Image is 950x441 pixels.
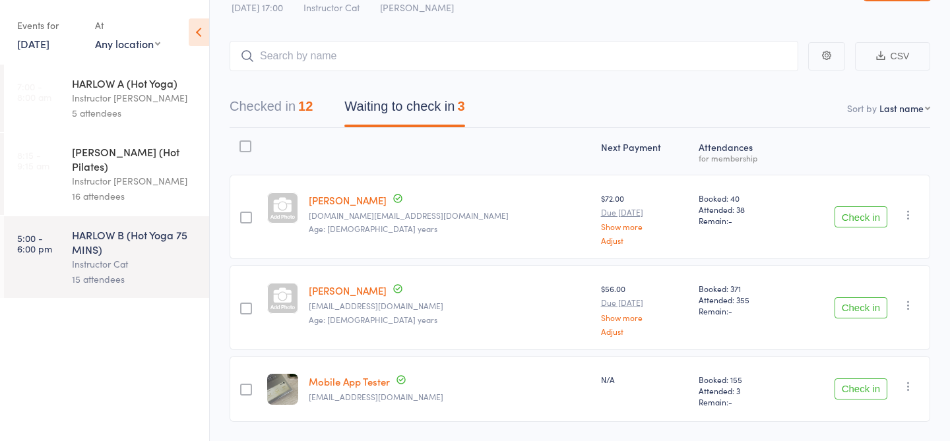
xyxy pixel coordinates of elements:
span: - [728,396,732,407]
button: CSV [855,42,930,71]
button: Waiting to check in3 [344,92,464,127]
small: makiholgate@hotmail.com [309,301,590,310]
div: 12 [298,99,313,113]
div: 16 attendees [72,189,198,204]
div: Atten­dances [693,134,790,169]
div: Any location [95,36,160,51]
a: 5:00 -6:00 pmHARLOW B (Hot Yoga 75 MINS)Instructor Cat15 attendees [4,216,209,298]
time: 8:15 - 9:15 am [17,150,49,171]
button: Check in [835,297,887,318]
div: for membership [699,154,784,162]
label: Sort by [847,102,877,115]
a: [PERSON_NAME] [309,283,387,297]
a: 7:00 -8:00 amHARLOW A (Hot Yoga)Instructor [PERSON_NAME]5 attendees [4,65,209,132]
a: Show more [601,222,689,231]
span: Age: [DEMOGRAPHIC_DATA] years [309,314,437,325]
img: image1730711661.png [267,374,298,405]
div: Instructor Cat [72,256,198,272]
span: Attended: 3 [699,385,784,396]
span: - [728,305,732,316]
span: Booked: 371 [699,283,784,294]
small: Due [DATE] [601,298,689,307]
div: Next Payment [596,134,694,169]
a: Show more [601,313,689,322]
a: Adjust [601,236,689,245]
a: [PERSON_NAME] [309,193,387,207]
span: Remain: [699,396,784,407]
span: Remain: [699,215,784,226]
time: 5:00 - 6:00 pm [17,233,52,254]
input: Search by name [230,41,798,71]
div: $72.00 [601,192,689,245]
div: HARLOW B (Hot Yoga 75 MINS) [72,227,198,256]
a: 8:15 -9:15 am[PERSON_NAME] (Hot Pilates)Instructor [PERSON_NAME]16 attendees [4,133,209,215]
div: Instructor [PERSON_NAME] [72,90,198,105]
span: Booked: 155 [699,374,784,385]
span: Attended: 355 [699,294,784,305]
div: [PERSON_NAME] (Hot Pilates) [72,144,198,173]
div: 15 attendees [72,272,198,287]
div: Last name [879,102,924,115]
button: Check in [835,378,887,399]
span: Age: [DEMOGRAPHIC_DATA] years [309,223,437,234]
span: [PERSON_NAME] [380,1,454,14]
div: 5 attendees [72,105,198,121]
div: 3 [457,99,464,113]
div: HARLOW A (Hot Yoga) [72,76,198,90]
div: $56.00 [601,283,689,335]
button: Check in [835,206,887,227]
button: Checked in12 [230,92,313,127]
span: [DATE] 17:00 [232,1,283,14]
span: Remain: [699,305,784,316]
div: Events for [17,15,82,36]
a: [DATE] [17,36,49,51]
span: Booked: 40 [699,192,784,204]
small: tahlia+test@clubworx.com [309,392,590,401]
span: Attended: 38 [699,204,784,215]
small: Cvl29.au@gmail.com [309,211,590,220]
a: Adjust [601,327,689,336]
div: N/A [601,374,689,385]
div: At [95,15,160,36]
time: 7:00 - 8:00 am [17,81,51,102]
a: Mobile App Tester [309,374,390,388]
span: - [728,215,732,226]
div: Instructor [PERSON_NAME] [72,173,198,189]
small: Due [DATE] [601,208,689,217]
span: Instructor Cat [303,1,360,14]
